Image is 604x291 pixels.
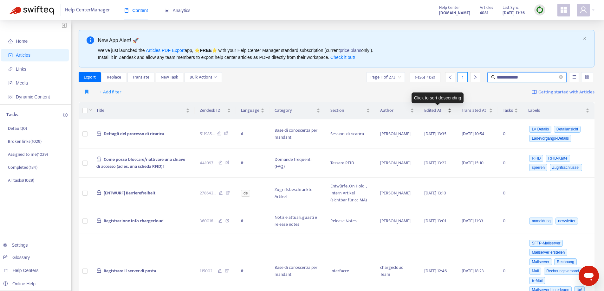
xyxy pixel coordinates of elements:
span: Tasks [503,107,513,114]
span: Language [241,107,259,114]
span: [DATE] 12:46 [424,267,447,275]
span: Translate [133,74,149,81]
span: Links [16,66,26,72]
span: Last Sync [503,4,519,11]
span: Getting started with Articles [538,89,594,96]
span: Home [16,39,28,44]
span: New Task [161,74,178,81]
span: de [241,190,250,197]
th: Zendesk ID [195,102,236,119]
th: Section [325,102,375,119]
span: 360016 ... [200,218,216,225]
a: price plans [340,48,361,53]
div: Click to sort descending [412,92,464,103]
span: Export [84,74,96,81]
span: appstore [560,6,568,14]
span: book [124,8,129,13]
td: Domande frequenti (FAQ) [270,149,325,178]
span: account-book [8,53,13,57]
span: Content [124,8,148,13]
td: Release Notes [325,209,375,233]
button: New Task [156,72,183,82]
span: Dynamic Content [16,94,50,99]
span: file-image [8,81,13,85]
td: [PERSON_NAME] [375,149,419,178]
td: Base di conoscenza per mandanti [270,119,325,149]
span: newsletter [555,218,578,225]
td: 0 [498,178,523,209]
th: Tasks [498,102,523,119]
span: Analytics [165,8,191,13]
span: close [583,36,587,40]
td: Sessioni di ricarica [325,119,375,149]
span: LV Details [529,126,551,133]
span: Bulk Actions [190,74,217,81]
a: [DOMAIN_NAME] [439,9,470,16]
span: Zugrifsschlüssel [550,164,582,171]
span: Translated At [462,107,488,114]
th: Category [270,102,325,119]
span: 115002 ... [200,268,215,275]
td: Notizie attuali, guasti e release notes [270,209,325,233]
th: Language [236,102,270,119]
span: Detailansicht [554,126,581,133]
span: lock [96,268,101,273]
p: Default ( 0 ) [8,125,27,132]
span: close-circle [559,75,563,79]
th: Translated At [457,102,498,119]
span: Author [380,107,409,114]
a: Glossary [3,255,30,260]
td: it [236,149,270,178]
span: Media [16,80,28,85]
strong: [DOMAIN_NAME] [439,9,470,16]
span: Mail [529,268,541,275]
p: Broken links ( 1029 ) [8,138,42,145]
button: Export [79,72,101,82]
span: Rechnung [554,258,577,265]
img: image-link [532,90,537,95]
p: Completed ( 184 ) [8,164,37,171]
span: Help Center Manager [65,4,110,16]
td: 0 [498,149,523,178]
td: 0 [498,119,523,149]
div: We've just launched the app, ⭐ ⭐️ with your Help Center Manager standard subscription (current on... [98,47,581,61]
span: container [8,95,13,99]
span: link [8,67,13,71]
span: [DATE] 10:54 [462,130,484,137]
span: [ENTWURF] Barrierefreiheit [104,189,155,197]
span: Labels [528,107,584,114]
a: Check it out! [330,55,355,60]
div: 1 [458,72,468,82]
span: [DATE] 15:10 [462,159,484,167]
th: Edited At [419,102,457,119]
span: right [473,75,477,79]
span: [DATE] 11:33 [462,217,483,225]
span: Rechnungsversand [544,268,581,275]
span: [DATE] 13:10 [424,189,446,197]
span: RFID [529,155,543,162]
td: [PERSON_NAME] [375,209,419,233]
span: Registrazione Info chargecloud [104,217,164,225]
span: Zendesk ID [200,107,226,114]
iframe: Schaltfläche zum Öffnen des Messaging-Fensters [579,266,599,286]
div: New App Alert! 🚀 [98,36,581,44]
span: unordered-list [572,75,576,79]
td: it [236,209,270,233]
span: area-chart [165,8,169,13]
span: 278642 ... [200,190,216,197]
span: lock [96,190,101,195]
p: All tasks ( 1029 ) [8,177,34,184]
span: E-Mail [529,277,545,284]
strong: [DATE] 13:36 [503,9,525,16]
span: Ladevorgangs-Details [529,135,571,142]
span: Articles [16,53,30,58]
a: Online Help [3,281,36,286]
span: sperren [529,164,547,171]
span: home [8,39,13,43]
button: + Add filter [95,87,126,97]
span: 511985 ... [200,130,215,137]
img: Swifteq [10,6,54,15]
span: plus-circle [63,113,68,117]
span: Category [275,107,315,114]
td: 0 [498,209,523,233]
